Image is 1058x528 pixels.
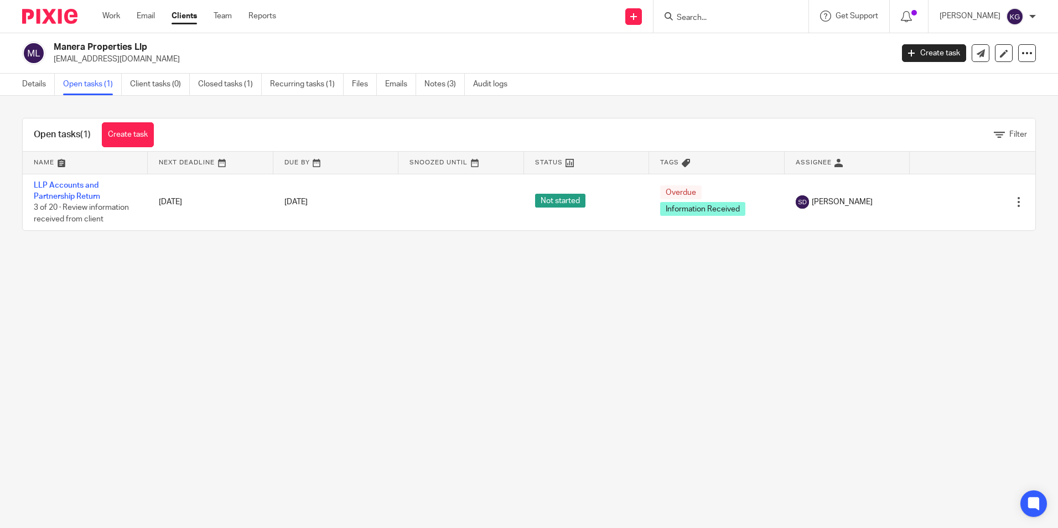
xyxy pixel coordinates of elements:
[148,174,273,230] td: [DATE]
[172,11,197,22] a: Clients
[1009,131,1027,138] span: Filter
[22,74,55,95] a: Details
[54,54,885,65] p: [EMAIL_ADDRESS][DOMAIN_NAME]
[34,182,100,200] a: LLP Accounts and Partnership Return
[535,194,585,208] span: Not started
[535,159,563,165] span: Status
[22,9,77,24] img: Pixie
[660,159,679,165] span: Tags
[248,11,276,22] a: Reports
[660,185,702,199] span: Overdue
[284,198,308,206] span: [DATE]
[137,11,155,22] a: Email
[102,122,154,147] a: Create task
[102,11,120,22] a: Work
[54,42,719,53] h2: Manera Properties Llp
[902,44,966,62] a: Create task
[1006,8,1024,25] img: svg%3E
[385,74,416,95] a: Emails
[796,195,809,209] img: svg%3E
[676,13,775,23] input: Search
[198,74,262,95] a: Closed tasks (1)
[836,12,878,20] span: Get Support
[352,74,377,95] a: Files
[80,130,91,139] span: (1)
[34,129,91,141] h1: Open tasks
[473,74,516,95] a: Audit logs
[409,159,468,165] span: Snoozed Until
[270,74,344,95] a: Recurring tasks (1)
[940,11,1000,22] p: [PERSON_NAME]
[424,74,465,95] a: Notes (3)
[214,11,232,22] a: Team
[34,204,129,223] span: 3 of 20 · Review information received from client
[130,74,190,95] a: Client tasks (0)
[22,42,45,65] img: svg%3E
[63,74,122,95] a: Open tasks (1)
[660,202,745,216] span: Information Received
[812,196,873,208] span: [PERSON_NAME]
